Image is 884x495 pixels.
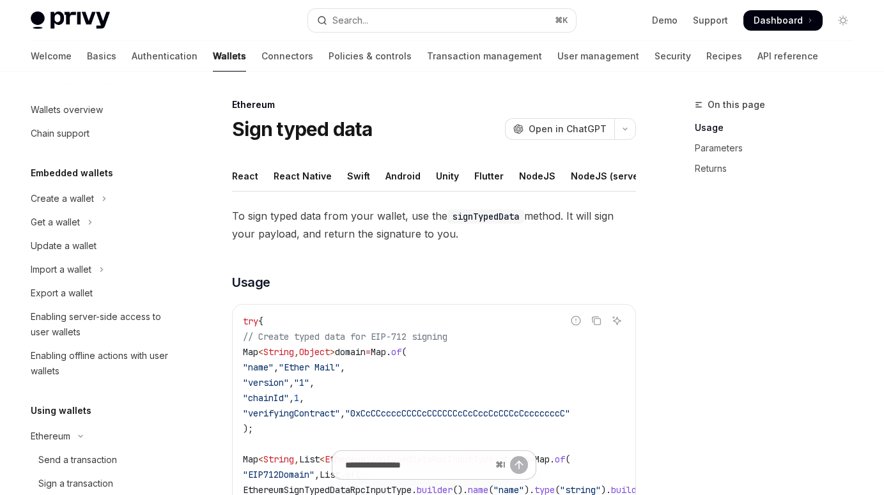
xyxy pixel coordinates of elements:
a: Welcome [31,41,72,72]
span: "chainId" [243,392,289,404]
span: Dashboard [754,14,803,27]
span: // Create typed data for EIP-712 signing [243,331,447,342]
span: Open in ChatGPT [529,123,607,135]
input: Ask a question... [345,451,490,479]
a: Basics [87,41,116,72]
span: < [258,346,263,358]
div: Ethereum [232,98,636,111]
button: Toggle dark mode [833,10,853,31]
span: . [386,346,391,358]
div: Chain support [31,126,89,141]
button: Open search [308,9,575,32]
div: Swift [347,161,370,191]
a: Wallets [213,41,246,72]
button: Copy the contents from the code block [588,312,605,329]
span: , [340,407,345,419]
div: NodeJS [519,161,555,191]
span: , [299,392,304,404]
span: domain [335,346,366,358]
a: Send a transaction [20,448,184,471]
span: To sign typed data from your wallet, use the method. It will sign your payload, and return the si... [232,207,636,243]
div: Update a wallet [31,238,97,254]
div: Wallets overview [31,102,103,118]
span: Usage [232,273,270,291]
a: Transaction management [427,41,542,72]
button: Toggle Create a wallet section [20,187,184,210]
span: ⌘ K [555,15,568,26]
div: Get a wallet [31,215,80,230]
div: NodeJS (server-auth) [571,161,670,191]
a: Policies & controls [329,41,412,72]
div: Import a wallet [31,262,91,277]
a: Security [655,41,691,72]
button: Toggle Ethereum section [20,425,184,448]
div: Enabling offline actions with user wallets [31,348,176,379]
a: Connectors [261,41,313,72]
button: Toggle Get a wallet section [20,211,184,234]
a: Dashboard [743,10,823,31]
span: , [340,362,345,373]
div: React Native [274,161,332,191]
a: Export a wallet [20,282,184,305]
span: , [289,392,294,404]
span: = [366,346,371,358]
span: { [258,316,263,327]
span: , [294,346,299,358]
a: Recipes [706,41,742,72]
span: ); [243,423,253,434]
a: Usage [695,118,864,138]
a: Support [693,14,728,27]
div: Ethereum [31,429,70,444]
a: Update a wallet [20,234,184,257]
a: Parameters [695,138,864,158]
a: Demo [652,14,678,27]
button: Send message [510,456,528,474]
button: Toggle Import a wallet section [20,258,184,281]
span: , [274,362,279,373]
div: Android [385,161,421,191]
span: "1" [294,377,309,388]
span: Map [243,346,258,358]
span: , [309,377,314,388]
span: of [391,346,401,358]
button: Open in ChatGPT [505,118,614,140]
a: Chain support [20,122,184,145]
div: Search... [332,13,368,28]
span: On this page [708,97,765,112]
code: signTypedData [447,209,524,224]
a: Returns [695,158,864,179]
a: User management [557,41,639,72]
span: "name" [243,362,274,373]
a: Wallets overview [20,98,184,121]
div: Export a wallet [31,286,93,301]
span: , [289,377,294,388]
h5: Using wallets [31,403,91,418]
img: light logo [31,11,110,29]
span: "version" [243,377,289,388]
a: Enabling offline actions with user wallets [20,344,184,383]
div: Unity [436,161,459,191]
span: > [330,346,335,358]
h5: Embedded wallets [31,165,113,181]
span: 1 [294,392,299,404]
div: React [232,161,258,191]
div: Create a wallet [31,191,94,206]
span: try [243,316,258,327]
span: Map [371,346,386,358]
a: Enabling server-side access to user wallets [20,305,184,344]
div: Enabling server-side access to user wallets [31,309,176,340]
a: Authentication [132,41,198,72]
span: "Ether Mail" [279,362,340,373]
div: Sign a transaction [38,476,113,491]
span: "verifyingContract" [243,407,340,419]
span: String [263,346,294,358]
div: Send a transaction [38,452,117,468]
span: ( [401,346,407,358]
a: Sign a transaction [20,472,184,495]
h1: Sign typed data [232,118,372,141]
span: Object [299,346,330,358]
span: "0xCcCCccccCCCCcCCCCCCcCcCccCcCCCcCcccccccC" [345,407,570,419]
a: API reference [757,41,818,72]
button: Ask AI [609,312,625,329]
button: Report incorrect code [568,312,584,329]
